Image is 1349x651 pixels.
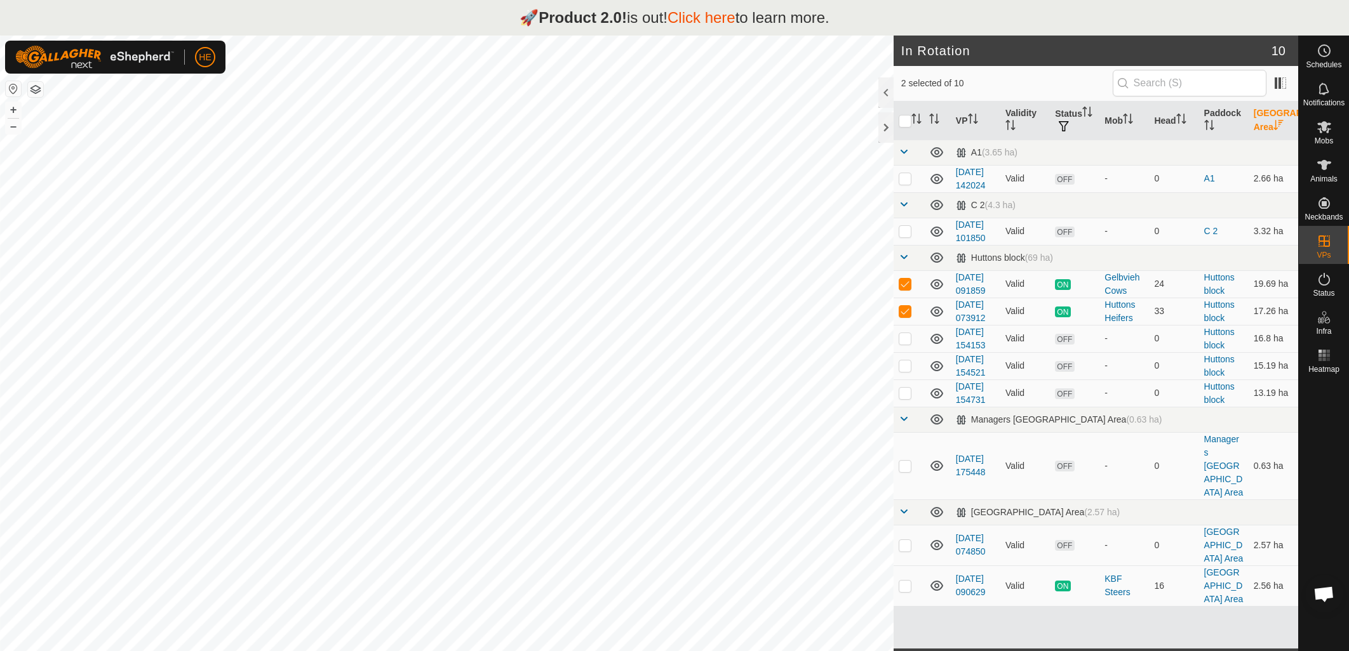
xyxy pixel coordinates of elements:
[1000,102,1050,140] th: Validity
[982,147,1017,157] span: (3.65 ha)
[1204,354,1235,378] a: Huttons block
[956,272,986,296] a: [DATE] 091859
[1149,379,1198,407] td: 0
[1104,359,1144,372] div: -
[1000,525,1050,565] td: Valid
[956,299,986,323] a: [DATE] 073912
[951,102,1000,140] th: VP
[1317,251,1331,259] span: VPs
[1249,379,1298,407] td: 13.19 ha
[1000,325,1050,352] td: Valid
[1104,298,1144,325] div: Huttons Heifers
[1000,379,1050,407] td: Valid
[1249,432,1298,499] td: 0.63 ha
[956,220,986,243] a: [DATE] 101850
[1149,218,1198,245] td: 0
[1149,565,1198,606] td: 16
[6,102,21,117] button: +
[668,9,735,26] a: Click here
[1313,289,1334,297] span: Status
[1204,434,1244,497] a: Managers [GEOGRAPHIC_DATA] Area
[956,454,986,477] a: [DATE] 175448
[6,81,21,96] button: Reset Map
[1204,527,1244,563] a: [GEOGRAPHIC_DATA] Area
[1149,525,1198,565] td: 0
[1055,581,1070,591] span: ON
[1000,218,1050,245] td: Valid
[28,82,43,97] button: Map Layers
[1249,298,1298,325] td: 17.26 ha
[1249,525,1298,565] td: 2.57 ha
[1249,270,1298,298] td: 19.69 ha
[1000,565,1050,606] td: Valid
[1303,99,1345,107] span: Notifications
[1104,539,1144,552] div: -
[1055,279,1070,290] span: ON
[1272,41,1285,60] span: 10
[1082,109,1092,119] p-sorticon: Activate to sort
[956,507,1120,518] div: [GEOGRAPHIC_DATA] Area
[1055,388,1074,399] span: OFF
[956,167,986,190] a: [DATE] 142024
[1055,334,1074,345] span: OFF
[1104,225,1144,238] div: -
[1055,461,1074,471] span: OFF
[1249,102,1298,140] th: [GEOGRAPHIC_DATA] Area
[1025,253,1053,263] span: (69 ha)
[1204,226,1218,236] a: C 2
[1249,165,1298,192] td: 2.66 ha
[1310,175,1338,183] span: Animals
[901,43,1272,58] h2: In Rotation
[1204,173,1215,183] a: A1
[1055,174,1074,185] span: OFF
[539,9,627,26] strong: Product 2.0!
[1176,115,1186,126] p-sorticon: Activate to sort
[1204,272,1235,296] a: Huttons block
[956,327,986,350] a: [DATE] 154153
[1199,102,1249,140] th: Paddock
[1104,386,1144,400] div: -
[1204,122,1214,132] p-sorticon: Activate to sort
[1104,172,1144,185] div: -
[1249,218,1298,245] td: 3.32 ha
[1050,102,1099,140] th: Status
[1055,306,1070,317] span: ON
[1000,432,1050,499] td: Valid
[911,115,922,126] p-sorticon: Activate to sort
[199,51,211,64] span: HE
[956,200,1016,211] div: C 2
[1104,332,1144,345] div: -
[1204,299,1235,323] a: Huttons block
[1104,271,1144,298] div: Gelbvieh Cows
[901,77,1113,90] span: 2 selected of 10
[1204,327,1235,350] a: Huttons block
[1149,102,1198,140] th: Head
[1249,352,1298,379] td: 15.19 ha
[929,115,939,126] p-sorticon: Activate to sort
[1149,352,1198,379] td: 0
[1249,325,1298,352] td: 16.8 ha
[956,381,986,405] a: [DATE] 154731
[520,6,829,29] p: 🚀 is out! to learn more.
[956,414,1162,425] div: Managers [GEOGRAPHIC_DATA] Area
[1273,122,1284,132] p-sorticon: Activate to sort
[1000,298,1050,325] td: Valid
[1305,575,1343,613] div: Open chat
[1000,352,1050,379] td: Valid
[1113,70,1266,96] input: Search (S)
[1099,102,1149,140] th: Mob
[985,200,1016,210] span: (4.3 ha)
[1149,325,1198,352] td: 0
[1123,115,1133,126] p-sorticon: Activate to sort
[1149,432,1198,499] td: 0
[1000,270,1050,298] td: Valid
[1149,298,1198,325] td: 33
[956,533,986,556] a: [DATE] 074850
[1316,327,1331,335] span: Infra
[1005,122,1016,132] p-sorticon: Activate to sort
[1055,540,1074,551] span: OFF
[6,119,21,134] button: –
[1055,361,1074,372] span: OFF
[1315,137,1333,145] span: Mobs
[15,46,174,69] img: Gallagher Logo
